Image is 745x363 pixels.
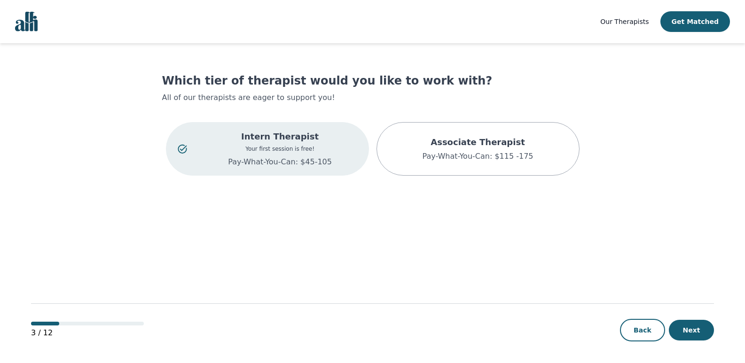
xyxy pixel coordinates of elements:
p: Associate Therapist [422,136,533,149]
p: Pay-What-You-Can: $45-105 [203,156,357,168]
p: All of our therapists are eager to support you! [162,92,583,103]
span: Our Therapists [600,18,649,25]
button: Get Matched [660,11,730,32]
img: alli logo [15,12,38,31]
button: Next [669,320,714,340]
p: Pay-What-You-Can: $115 -175 [422,151,533,162]
p: Your first session is free! [203,145,357,153]
a: Our Therapists [600,16,649,27]
h1: Which tier of therapist would you like to work with? [162,73,583,88]
p: 3 / 12 [31,327,144,339]
p: Intern Therapist [203,130,357,143]
button: Back [620,319,665,341]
